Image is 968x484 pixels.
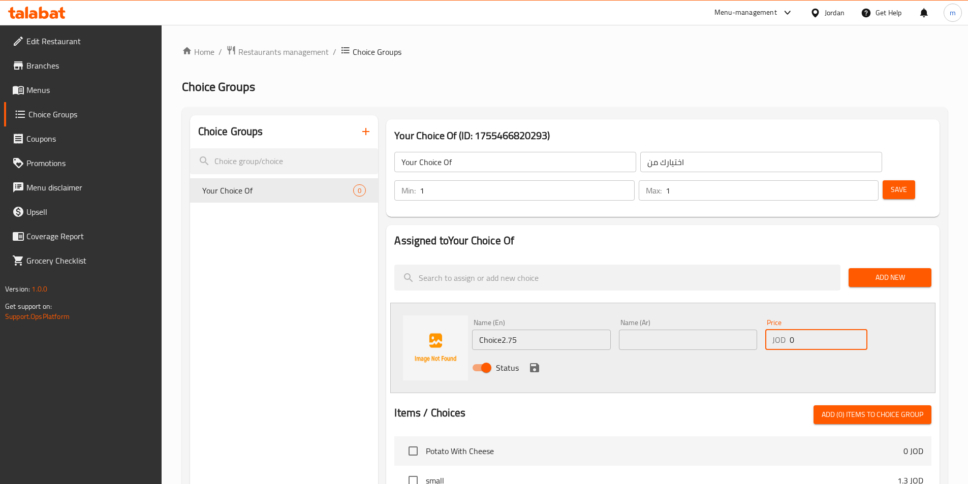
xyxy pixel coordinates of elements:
[772,334,786,346] p: JOD
[891,183,907,196] span: Save
[32,282,47,296] span: 1.0.0
[353,46,401,58] span: Choice Groups
[714,7,777,19] div: Menu-management
[26,230,153,242] span: Coverage Report
[238,46,329,58] span: Restaurants management
[4,248,162,273] a: Grocery Checklist
[4,102,162,126] a: Choice Groups
[26,133,153,145] span: Coupons
[903,445,923,457] p: 0 JOD
[226,45,329,58] a: Restaurants management
[198,124,263,139] h2: Choice Groups
[4,29,162,53] a: Edit Restaurant
[26,35,153,47] span: Edit Restaurant
[26,206,153,218] span: Upsell
[354,186,365,196] span: 0
[496,362,519,374] span: Status
[646,184,662,197] p: Max:
[401,184,416,197] p: Min:
[218,46,222,58] li: /
[182,46,214,58] a: Home
[4,151,162,175] a: Promotions
[190,178,379,203] div: Your Choice Of0
[527,360,542,375] button: save
[4,224,162,248] a: Coverage Report
[4,53,162,78] a: Branches
[26,254,153,267] span: Grocery Checklist
[825,7,845,18] div: Jordan
[353,184,366,197] div: Choices
[28,108,153,120] span: Choice Groups
[4,78,162,102] a: Menus
[426,445,903,457] span: Potato With Cheese
[182,75,255,98] span: Choice Groups
[4,126,162,151] a: Coupons
[26,181,153,193] span: Menu disclaimer
[790,330,867,350] input: Please enter price
[472,330,610,350] input: Enter name En
[394,127,931,144] h3: Your Choice Of (ID: 1755466820293)
[822,408,923,421] span: Add (0) items to choice group
[190,148,379,174] input: search
[857,271,923,284] span: Add New
[394,265,840,291] input: search
[402,440,424,462] span: Select choice
[26,59,153,72] span: Branches
[814,405,931,424] button: Add (0) items to choice group
[950,7,956,18] span: m
[333,46,336,58] li: /
[4,175,162,200] a: Menu disclaimer
[5,300,52,313] span: Get support on:
[182,45,948,58] nav: breadcrumb
[849,268,931,287] button: Add New
[394,405,465,421] h2: Items / Choices
[5,282,30,296] span: Version:
[619,330,757,350] input: Enter name Ar
[26,84,153,96] span: Menus
[394,233,931,248] h2: Assigned to Your Choice Of
[4,200,162,224] a: Upsell
[202,184,354,197] span: Your Choice Of
[5,310,70,323] a: Support.OpsPlatform
[883,180,915,199] button: Save
[26,157,153,169] span: Promotions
